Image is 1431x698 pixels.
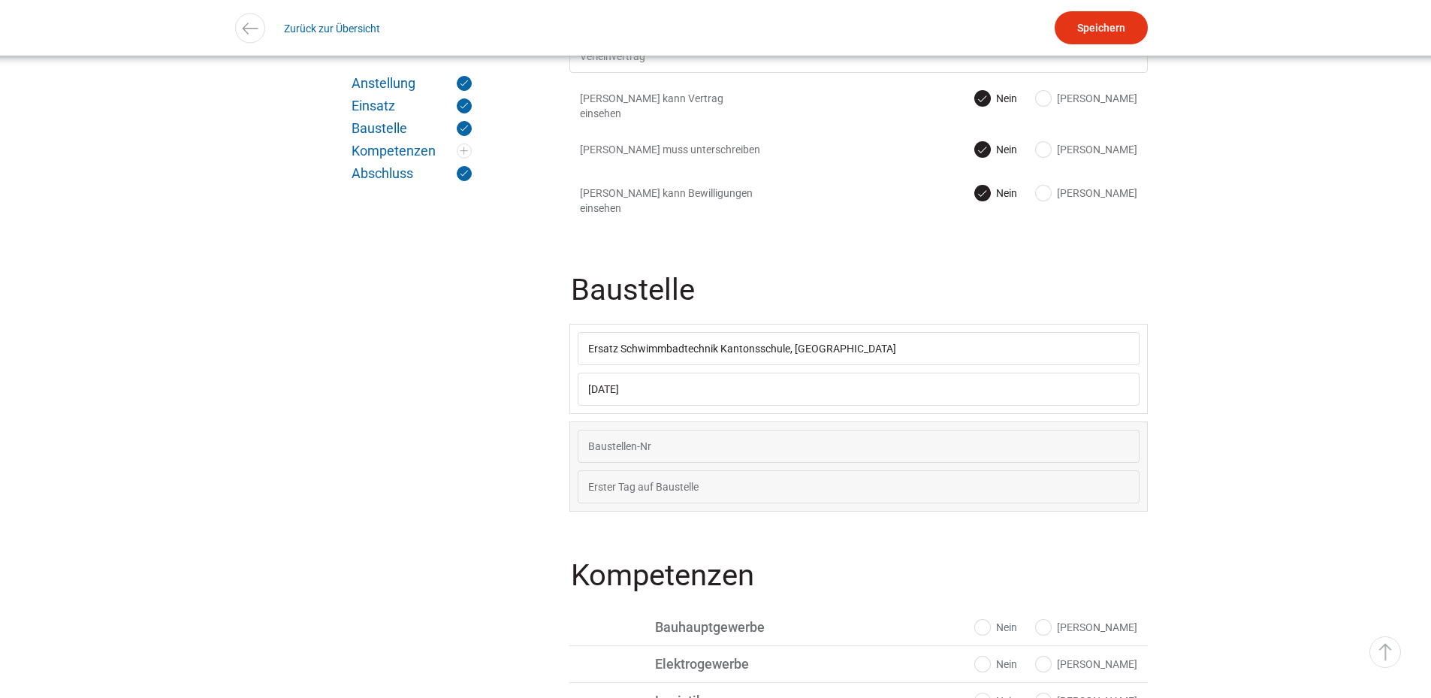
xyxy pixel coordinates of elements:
[352,166,472,181] a: Abschluss
[1036,657,1137,672] label: [PERSON_NAME]
[352,144,472,159] a: Kompetenzen
[239,17,261,39] img: icon-arrow-left.svg
[655,620,839,634] span: Bauhauptgewerbe
[975,142,1017,157] label: Nein
[580,91,764,121] span: [PERSON_NAME] kann Vertrag einsehen
[975,186,1017,201] label: Nein
[975,657,1017,672] label: Nein
[1036,142,1137,157] label: [PERSON_NAME]
[1055,11,1148,44] input: Speichern
[1036,186,1137,201] label: [PERSON_NAME]
[580,142,764,157] span: [PERSON_NAME] muss unterschreiben
[1369,636,1401,668] a: ▵ Nach oben
[578,373,1140,406] input: Erster Tag auf Baustelle
[655,657,839,671] span: Elektrogewerbe
[569,40,1148,73] input: Verleihvertrag
[352,76,472,91] a: Anstellung
[1036,620,1137,635] label: [PERSON_NAME]
[578,470,1140,503] input: Erster Tag auf Baustelle
[975,91,1017,106] label: Nein
[569,561,1151,609] legend: Kompetenzen
[578,430,1140,463] input: Baustellen-Nr
[975,620,1017,635] label: Nein
[352,121,472,136] a: Baustelle
[578,332,1140,365] input: Baustellen-Nr
[1036,91,1137,106] label: [PERSON_NAME]
[284,11,380,45] a: Zurück zur Übersicht
[569,275,1151,324] legend: Baustelle
[580,186,764,216] span: [PERSON_NAME] kann Bewilligungen einsehen
[352,98,472,113] a: Einsatz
